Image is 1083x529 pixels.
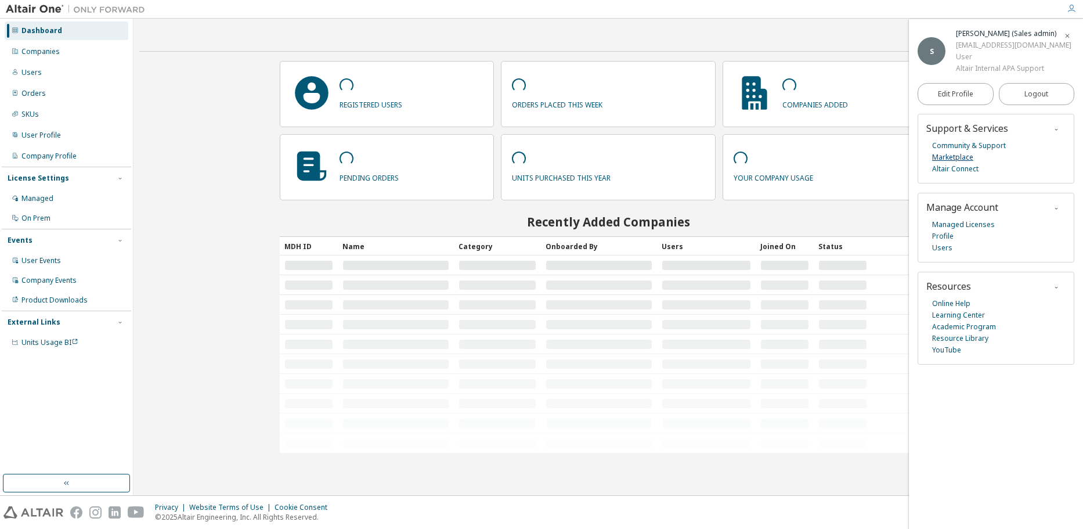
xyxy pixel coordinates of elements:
[459,237,536,255] div: Category
[926,201,998,214] span: Manage Account
[1024,88,1048,100] span: Logout
[999,83,1075,105] button: Logout
[21,131,61,140] div: User Profile
[662,237,750,255] div: Users
[818,237,867,255] div: Status
[932,344,961,356] a: YouTube
[21,89,46,98] div: Orders
[21,296,88,305] div: Product Downloads
[8,236,33,245] div: Events
[21,68,42,77] div: Users
[340,170,399,183] p: pending orders
[734,170,813,183] p: your company usage
[956,39,1071,51] div: [EMAIL_ADDRESS][DOMAIN_NAME]
[155,512,334,522] p: © 2025 Altair Engineering, Inc. All Rights Reserved.
[340,96,402,110] p: registered users
[932,242,952,254] a: Users
[932,219,995,231] a: Managed Licenses
[926,280,971,293] span: Resources
[284,237,333,255] div: MDH ID
[932,321,996,333] a: Academic Program
[128,506,145,519] img: youtube.svg
[89,506,102,519] img: instagram.svg
[956,51,1071,63] div: User
[21,110,39,119] div: SKUs
[70,506,82,519] img: facebook.svg
[21,337,78,347] span: Units Usage BI
[938,89,973,99] span: Edit Profile
[8,174,69,183] div: License Settings
[932,163,979,175] a: Altair Connect
[21,26,62,35] div: Dashboard
[21,194,53,203] div: Managed
[932,298,970,310] a: Online Help
[21,256,61,265] div: User Events
[956,28,1071,39] div: Stephen White (Sales admin)
[926,122,1008,135] span: Support & Services
[109,506,121,519] img: linkedin.svg
[280,214,936,229] h2: Recently Added Companies
[932,152,973,163] a: Marketplace
[21,214,50,223] div: On Prem
[342,237,449,255] div: Name
[275,503,334,512] div: Cookie Consent
[6,3,151,15] img: Altair One
[932,333,988,344] a: Resource Library
[932,140,1006,152] a: Community & Support
[8,318,60,327] div: External Links
[189,503,275,512] div: Website Terms of Use
[512,96,602,110] p: orders placed this week
[932,310,985,321] a: Learning Center
[546,237,652,255] div: Onboarded By
[930,46,934,56] span: S
[956,63,1071,74] div: Altair Internal APA Support
[21,152,77,161] div: Company Profile
[918,83,994,105] a: Edit Profile
[512,170,611,183] p: units purchased this year
[932,231,954,242] a: Profile
[21,276,77,285] div: Company Events
[3,506,63,519] img: altair_logo.svg
[155,503,189,512] div: Privacy
[760,237,809,255] div: Joined On
[782,96,848,110] p: companies added
[21,47,60,56] div: Companies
